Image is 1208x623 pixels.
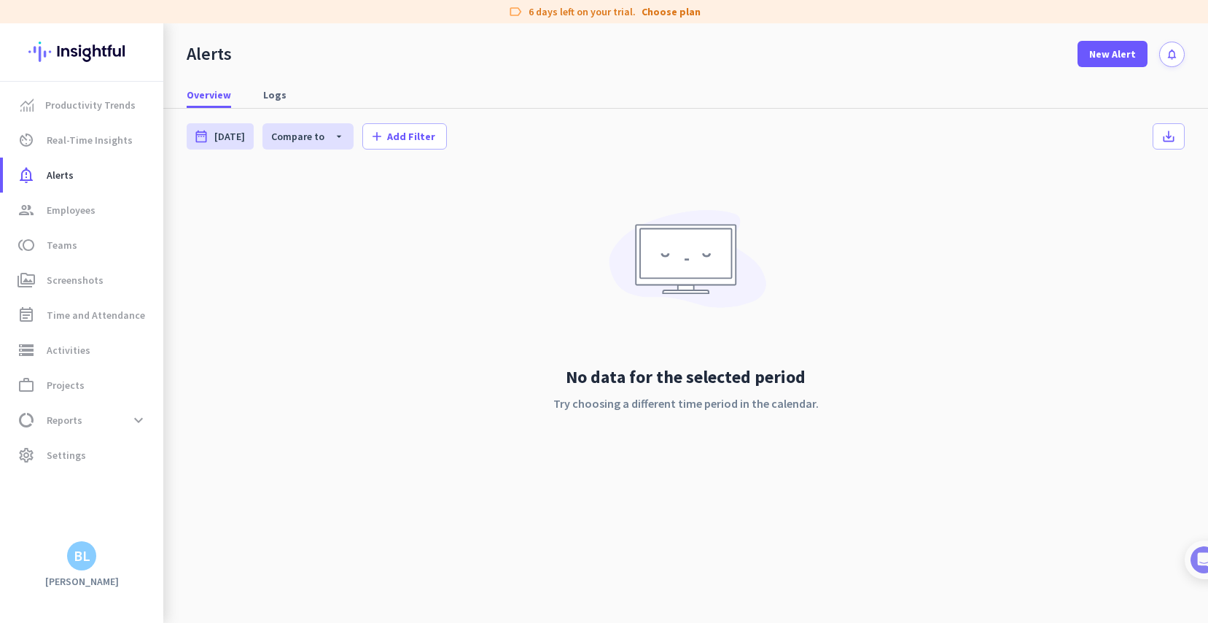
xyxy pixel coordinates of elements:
h2: No data for the selected period [553,365,819,389]
a: storageActivities [3,333,163,368]
i: perm_media [17,271,35,289]
span: [DATE] [214,129,245,144]
span: Overview [187,88,231,102]
button: notifications [1159,42,1185,67]
span: Projects [47,376,85,394]
i: work_outline [17,376,35,394]
i: save_alt [1161,129,1176,144]
i: arrow_drop_down [324,131,345,142]
a: work_outlineProjects [3,368,163,403]
a: tollTeams [3,228,163,263]
i: add [370,129,384,144]
span: Reports [47,411,82,429]
a: settingsSettings [3,438,163,473]
a: data_usageReportsexpand_more [3,403,163,438]
span: New Alert [1089,47,1136,61]
a: av_timerReal-Time Insights [3,123,163,158]
i: event_note [17,306,35,324]
span: Activities [47,341,90,359]
span: Compare to [271,130,324,143]
i: settings [17,446,35,464]
button: New Alert [1078,41,1147,67]
span: Logs [263,88,287,102]
span: Productivity Trends [45,96,136,114]
span: Settings [47,446,86,464]
p: Try choosing a different time period in the calendar. [553,395,819,412]
a: notification_importantAlerts [3,158,163,193]
a: perm_mediaScreenshots [3,263,163,298]
span: Time and Attendance [47,306,145,324]
span: Screenshots [47,271,104,289]
button: save_alt [1153,123,1185,150]
i: data_usage [17,411,35,429]
span: Real-Time Insights [47,131,133,149]
span: Add Filter [387,129,435,144]
a: groupEmployees [3,193,163,228]
button: expand_more [125,407,152,433]
img: menu-item [20,98,34,112]
a: event_noteTime and Attendance [3,298,163,333]
div: BL [74,549,90,563]
i: notifications [1166,48,1178,61]
i: av_timer [17,131,35,149]
a: Choose plan [642,4,701,19]
i: notification_important [17,166,35,184]
img: No data [602,199,770,329]
a: menu-itemProductivity Trends [3,88,163,123]
span: Employees [47,201,96,219]
i: toll [17,236,35,254]
i: group [17,201,35,219]
i: date_range [194,129,209,144]
span: Alerts [47,166,74,184]
i: storage [17,341,35,359]
span: Teams [47,236,77,254]
div: Alerts [187,43,232,65]
button: addAdd Filter [362,123,447,150]
img: Insightful logo [28,23,135,80]
i: label [508,4,523,19]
